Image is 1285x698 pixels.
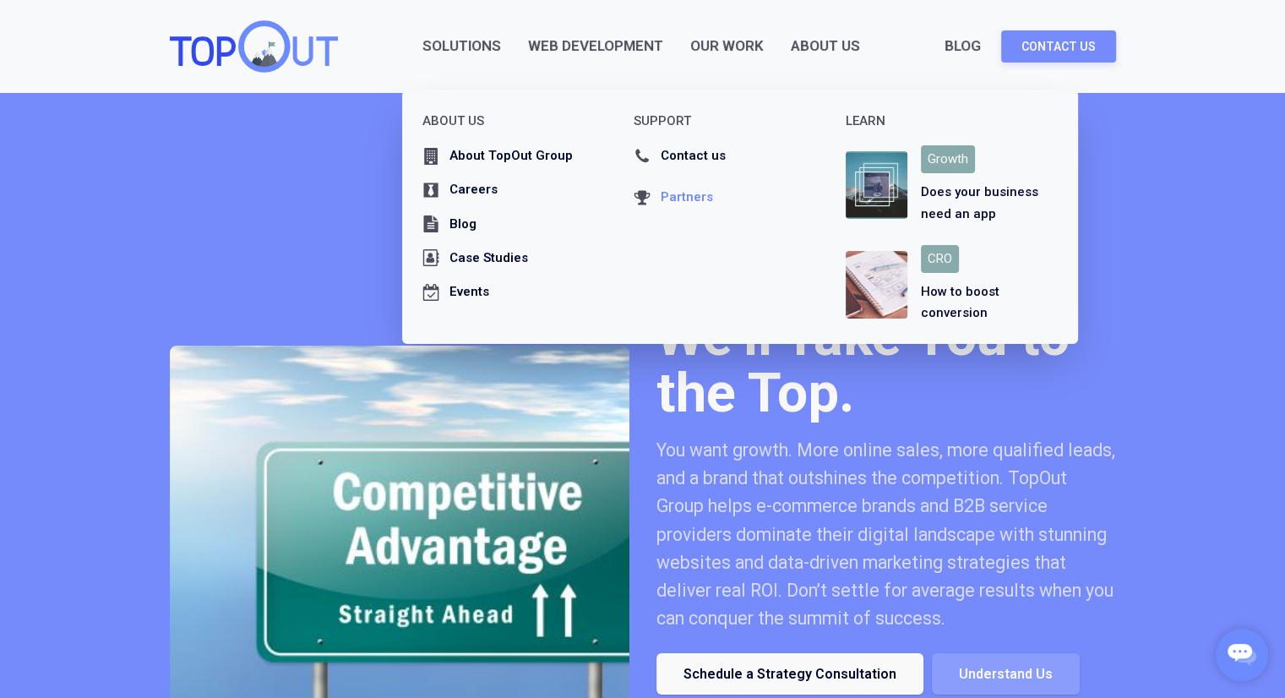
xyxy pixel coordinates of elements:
div: Blog [449,214,476,235]
a: Contact us [634,145,726,166]
a: Careers [422,179,498,200]
div: Contact us [661,145,726,166]
h1: Achieve Peak Performance. We’ll Take You to the Top. [656,194,1116,423]
div: Does your business need an app [921,182,1058,224]
div: Growth [921,145,975,173]
div: Partners [661,187,713,208]
a: Understand Us [932,653,1080,695]
div: Careers [449,179,498,200]
a: Partners [634,187,713,208]
div: Case Studies [449,248,528,269]
a: Events [422,281,489,303]
a: Contact Us [1001,30,1116,63]
a: About TopOut Group [422,145,573,166]
a: Solutions [422,35,501,57]
a: Our Work [690,35,764,57]
a: Blog [422,214,476,235]
div: CRO [921,245,959,273]
a: GrowthDoes your business need an app [846,145,1058,225]
div: Events [449,281,489,303]
div: about us [422,111,484,132]
div: learn [846,111,885,132]
a: CROHow to boost conversion [846,245,1058,324]
a: Web Development [528,35,663,57]
div: How to boost conversion [921,281,1058,324]
div: You want growth. More online sales, more qualified leads, and a brand that outshines the competit... [656,436,1116,633]
div: About Us [791,35,860,57]
a: Case Studies [422,248,528,269]
div: Support [634,111,691,132]
a: Blog [945,35,981,57]
a: Schedule a Strategy Consultation [656,653,923,695]
div: About TopOut Group [449,145,573,166]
